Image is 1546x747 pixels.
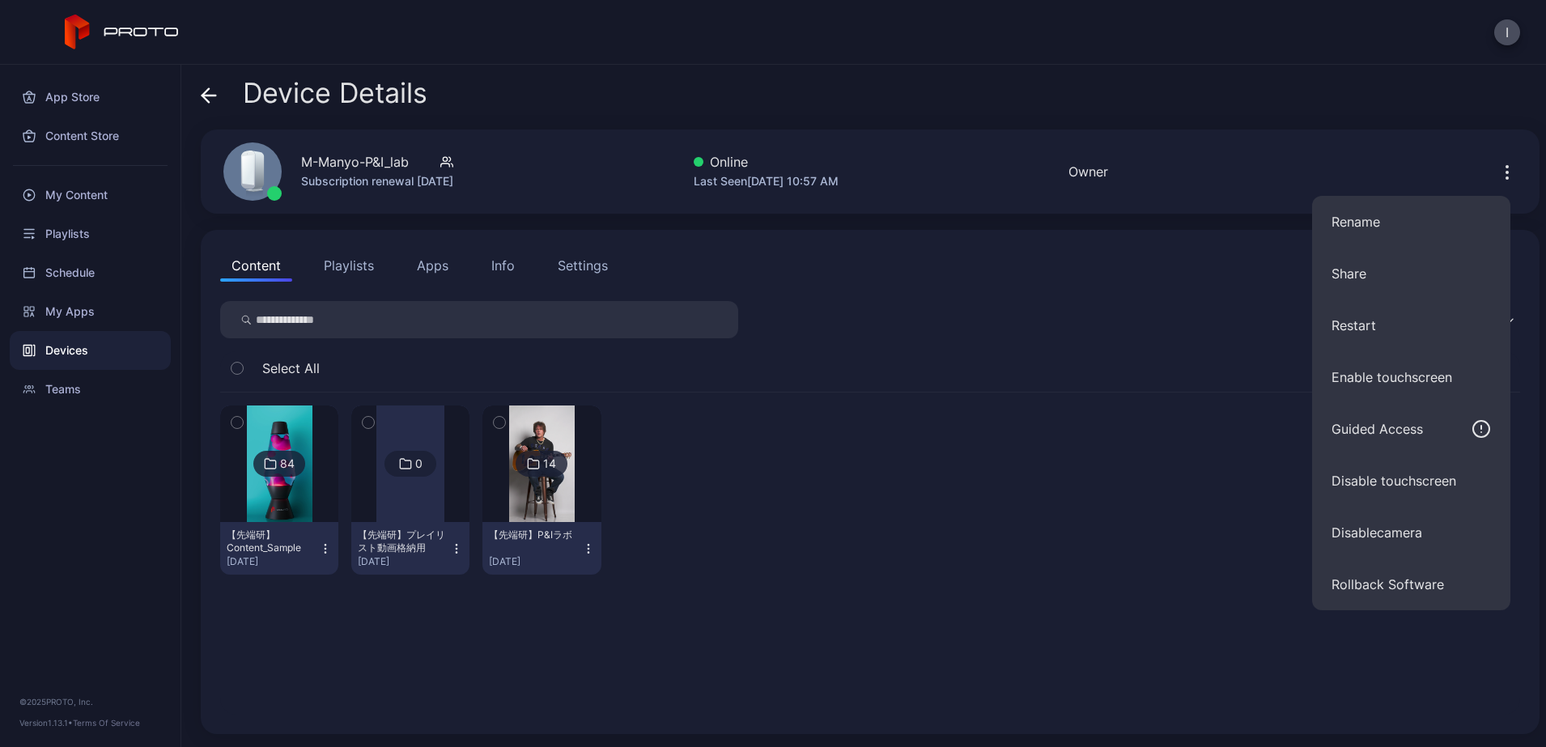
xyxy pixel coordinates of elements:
[489,528,578,541] div: 【先端研】P&Iラボ
[10,117,171,155] a: Content Store
[10,176,171,214] a: My Content
[491,256,515,275] div: Info
[489,555,581,568] div: [DATE]
[358,528,447,554] div: 【先端研】プレイリスト動画格納用
[558,256,608,275] div: Settings
[1312,558,1510,610] button: Rollback Software
[227,555,319,568] div: [DATE]
[1312,507,1510,558] button: Disablecamera
[406,249,460,282] button: Apps
[220,522,338,575] button: 【先端研】Content_Sample[DATE]
[227,528,316,554] div: 【先端研】Content_Sample
[10,253,171,292] a: Schedule
[543,456,556,471] div: 14
[220,249,292,282] button: Content
[280,456,295,471] div: 84
[10,331,171,370] a: Devices
[694,172,839,191] div: Last Seen [DATE] 10:57 AM
[480,249,526,282] button: Info
[73,718,140,728] a: Terms Of Service
[546,249,619,282] button: Settings
[10,292,171,331] a: My Apps
[694,152,839,172] div: Online
[1312,299,1510,351] button: Restart
[1332,419,1423,439] div: Guided Access
[482,522,601,575] button: 【先端研】P&Iラボ[DATE]
[1494,19,1520,45] button: I
[243,78,427,108] span: Device Details
[10,370,171,409] a: Teams
[10,214,171,253] a: Playlists
[19,718,73,728] span: Version 1.13.1 •
[10,78,171,117] a: App Store
[415,456,423,471] div: 0
[262,359,320,378] span: Select All
[358,555,450,568] div: [DATE]
[1312,196,1510,248] button: Rename
[1312,455,1510,507] button: Disable touchscreen
[301,172,453,191] div: Subscription renewal [DATE]
[1068,162,1108,181] div: Owner
[301,152,409,172] div: M-Manyo-P&I_lab
[1312,248,1510,299] button: Share
[1312,351,1510,403] button: Enable touchscreen
[1312,403,1510,455] button: Guided Access
[312,249,385,282] button: Playlists
[19,695,161,708] div: © 2025 PROTO, Inc.
[351,522,469,575] button: 【先端研】プレイリスト動画格納用[DATE]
